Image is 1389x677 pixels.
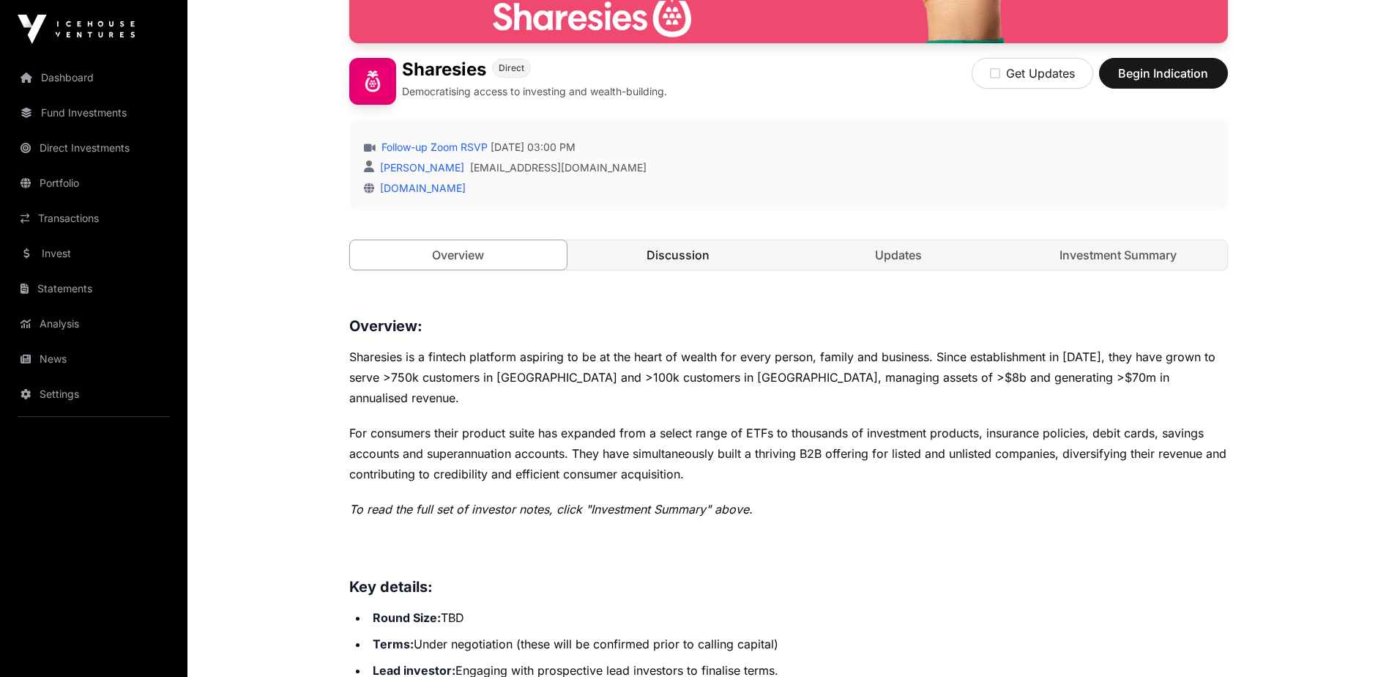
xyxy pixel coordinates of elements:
span: [DATE] 03:00 PM [491,140,576,155]
a: Fund Investments [12,97,176,129]
p: Democratising access to investing and wealth-building. [402,84,667,99]
a: [EMAIL_ADDRESS][DOMAIN_NAME] [470,160,647,175]
a: Overview [349,240,568,270]
img: Icehouse Ventures Logo [18,15,135,44]
a: Analysis [12,308,176,340]
li: Under negotiation (these will be confirmed prior to calling capital) [368,634,1228,654]
button: Get Updates [972,58,1093,89]
a: Updates [790,240,1008,270]
a: Statements [12,273,176,305]
a: [DOMAIN_NAME] [374,182,466,194]
li: TBD [368,607,1228,628]
a: Direct Investments [12,132,176,164]
a: Dashboard [12,62,176,94]
a: Transactions [12,202,176,234]
span: Begin Indication [1117,64,1210,82]
img: Sharesies [349,58,396,105]
a: Settings [12,378,176,410]
strong: Terms: [373,637,414,651]
a: Begin Indication [1099,73,1228,87]
span: Direct [499,62,524,74]
a: Follow-up Zoom RSVP [379,140,488,155]
a: News [12,343,176,375]
p: For consumers their product suite has expanded from a select range of ETFs to thousands of invest... [349,423,1228,484]
nav: Tabs [350,240,1227,270]
h1: Sharesies [402,58,486,81]
a: Discussion [570,240,787,270]
a: Invest [12,237,176,270]
button: Begin Indication [1099,58,1228,89]
h3: Key details: [349,575,1228,599]
a: Investment Summary [1010,240,1227,270]
iframe: Chat Widget [1316,607,1389,677]
strong: Round Size: [373,610,441,625]
a: Portfolio [12,167,176,199]
em: To read the full set of investor notes, click "Investment Summary" above. [349,502,753,517]
h3: Overview: [349,314,1228,338]
a: [PERSON_NAME] [377,161,464,174]
p: Sharesies is a fintech platform aspiring to be at the heart of wealth for every person, family an... [349,347,1228,408]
